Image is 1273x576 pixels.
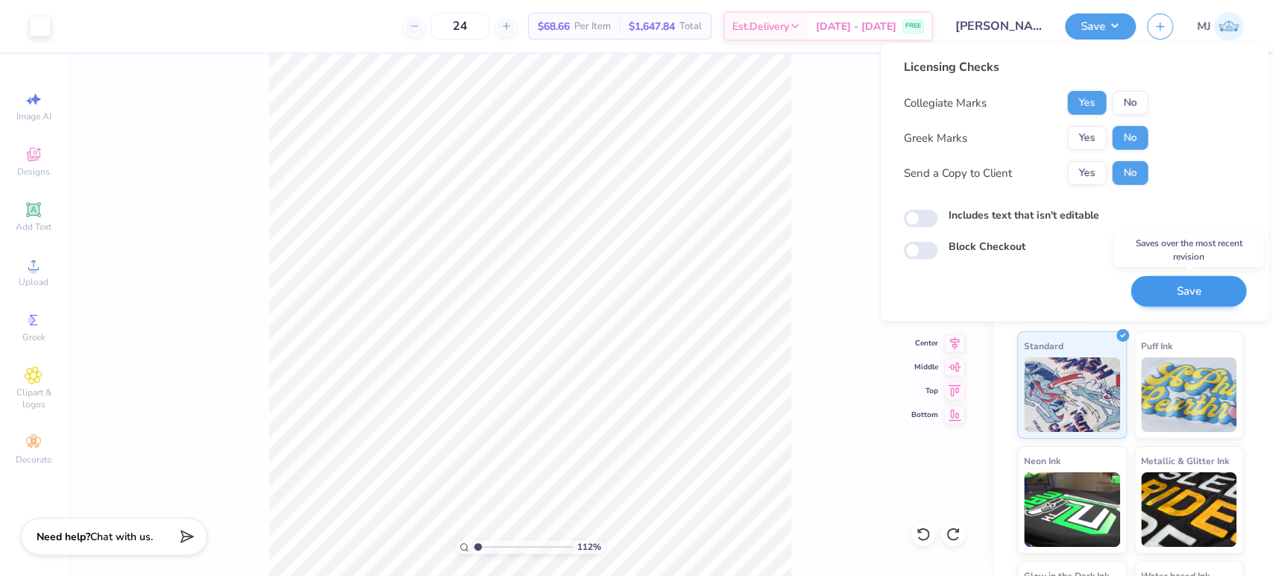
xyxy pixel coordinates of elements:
button: No [1112,126,1148,150]
span: Neon Ink [1024,453,1060,469]
span: MJ [1197,18,1210,35]
img: Standard [1024,357,1120,432]
span: Clipart & logos [7,386,60,410]
strong: Need help? [37,530,90,544]
span: Puff Ink [1141,338,1172,354]
div: Licensing Checks [903,58,1148,76]
span: Decorate [16,454,51,466]
button: Yes [1067,126,1106,150]
div: Saves over the most recent revision [1114,233,1263,267]
span: Total [679,19,702,34]
span: $1,647.84 [629,19,675,34]
span: Middle [911,362,938,372]
div: Greek Marks [903,130,966,147]
button: Save [1065,13,1136,40]
span: Top [911,386,938,396]
span: Est. Delivery [732,19,789,34]
button: No [1112,91,1148,115]
span: $68.66 [538,19,570,34]
img: Mark Joshua Mullasgo [1214,12,1243,41]
div: Collegiate Marks [903,95,986,112]
span: Bottom [911,410,938,420]
span: FREE [905,21,921,31]
img: Neon Ink [1024,472,1120,547]
div: Send a Copy to Client [903,165,1011,182]
button: Save [1131,276,1246,307]
span: Designs [17,166,50,178]
button: Yes [1067,161,1106,185]
span: Greek [22,331,45,343]
img: Metallic & Glitter Ink [1141,472,1237,547]
span: Chat with us. [90,530,153,544]
label: Includes text that isn't editable [948,207,1098,223]
span: Center [911,338,938,348]
span: Image AI [16,110,51,122]
span: 112 % [577,540,601,554]
span: Per Item [574,19,611,34]
label: Block Checkout [948,239,1025,254]
img: Puff Ink [1141,357,1237,432]
span: Add Text [16,221,51,233]
button: Yes [1067,91,1106,115]
span: [DATE] - [DATE] [816,19,896,34]
span: Standard [1024,338,1063,354]
span: Metallic & Glitter Ink [1141,453,1229,469]
input: – – [431,13,489,40]
button: No [1112,161,1148,185]
a: MJ [1197,12,1243,41]
input: Untitled Design [944,11,1054,41]
span: Upload [19,276,48,288]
